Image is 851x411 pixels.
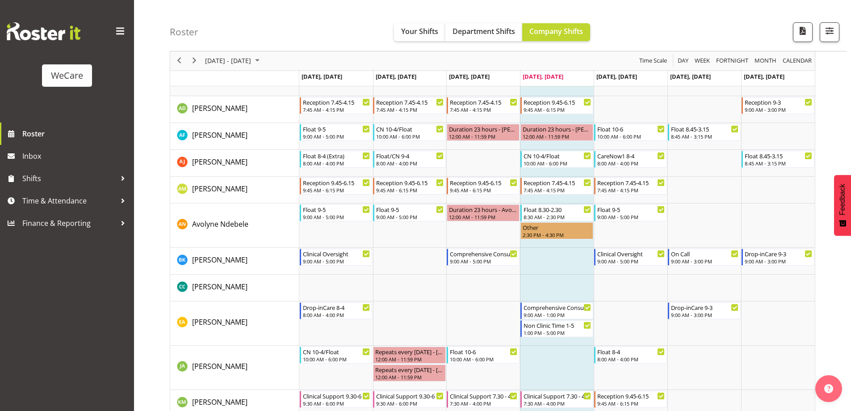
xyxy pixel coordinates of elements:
td: Amy Johannsen resource [170,150,299,177]
div: 12:00 AM - 11:59 PM [449,213,517,220]
div: Avolyne Ndebele"s event - Float 9-5 Begin From Tuesday, September 30, 2025 at 9:00:00 AM GMT+13:0... [373,204,446,221]
div: Alex Ferguson"s event - Duration 23 hours - Alex Ferguson Begin From Wednesday, October 1, 2025 a... [447,124,520,141]
div: Aleea Devenport"s event - Reception 7.45-4.15 Begin From Tuesday, September 30, 2025 at 7:45:00 A... [373,97,446,114]
div: Float 10-6 [450,347,517,356]
div: Amy Johannsen"s event - Float/CN 9-4 Begin From Tuesday, September 30, 2025 at 8:00:00 AM GMT+13:... [373,151,446,168]
div: Alex Ferguson"s event - CN 10-4/Float Begin From Tuesday, September 30, 2025 at 10:00:00 AM GMT+1... [373,124,446,141]
div: Clinical Support 9.30-6 [376,391,444,400]
span: [DATE] - [DATE] [204,55,252,67]
div: Comprehensive Consult 9-5 [450,249,517,258]
span: [PERSON_NAME] [192,255,247,265]
button: Timeline Day [676,55,690,67]
div: Avolyne Ndebele"s event - Float 9-5 Begin From Monday, September 29, 2025 at 9:00:00 AM GMT+13:00... [300,204,373,221]
div: 9:45 AM - 6:15 PM [450,186,517,194]
img: Rosterit website logo [7,22,80,40]
span: [PERSON_NAME] [192,361,247,371]
a: Avolyne Ndebele [192,219,248,229]
span: [DATE], [DATE] [376,72,416,81]
div: Avolyne Ndebele"s event - Float 9-5 Begin From Friday, October 3, 2025 at 9:00:00 AM GMT+13:00 En... [594,204,667,221]
span: Avolyne Ndebele [192,219,248,229]
img: help-xxl-2.png [824,384,833,393]
div: 9:00 AM - 5:00 PM [597,213,665,220]
td: Jane Arps resource [170,346,299,390]
div: Brian Ko"s event - On Call Begin From Saturday, October 4, 2025 at 9:00:00 AM GMT+13:00 Ends At S... [668,249,741,266]
span: Time & Attendance [22,194,116,208]
td: Aleea Devenport resource [170,96,299,123]
div: 12:00 AM - 11:59 PM [375,356,444,363]
div: 8:00 AM - 4:00 PM [597,160,665,167]
div: Antonia Mao"s event - Reception 9.45-6.15 Begin From Monday, September 29, 2025 at 9:45:00 AM GMT... [300,178,373,195]
div: 9:00 AM - 3:00 PM [671,311,738,318]
div: Jane Arps"s event - Float 10-6 Begin From Wednesday, October 1, 2025 at 10:00:00 AM GMT+13:00 End... [447,347,520,364]
div: Reception 9.45-6.15 [524,97,591,106]
div: 8:45 AM - 3:15 PM [745,160,812,167]
div: Alex Ferguson"s event - Float 9-5 Begin From Monday, September 29, 2025 at 9:00:00 AM GMT+13:00 E... [300,124,373,141]
a: [PERSON_NAME] [192,281,247,292]
div: Clinical Support 7.30 - 4 [524,391,591,400]
div: On Call [671,249,738,258]
span: Company Shifts [529,26,583,36]
div: 9:00 AM - 5:00 PM [303,133,370,140]
div: 12:00 AM - 11:59 PM [523,133,591,140]
span: [DATE], [DATE] [744,72,784,81]
div: Float 9-5 [376,205,444,214]
div: Alex Ferguson"s event - Float 10-6 Begin From Friday, October 3, 2025 at 10:00:00 AM GMT+13:00 En... [594,124,667,141]
div: Float 8-4 (Extra) [303,151,370,160]
div: Brian Ko"s event - Drop-inCare 9-3 Begin From Sunday, October 5, 2025 at 9:00:00 AM GMT+13:00 End... [742,249,814,266]
div: Reception 9.45-6.15 [450,178,517,187]
div: 8:45 AM - 3:15 PM [671,133,738,140]
div: CN 10-4/Float [376,124,444,133]
div: Kishendri Moodley"s event - Reception 9.45-6.15 Begin From Friday, October 3, 2025 at 9:45:00 AM ... [594,391,667,408]
span: [DATE], [DATE] [449,72,490,81]
div: 9:45 AM - 6:15 PM [376,186,444,194]
div: Aleea Devenport"s event - Reception 9-3 Begin From Sunday, October 5, 2025 at 9:00:00 AM GMT+13:0... [742,97,814,114]
div: 8:00 AM - 4:00 PM [303,160,370,167]
span: Month [754,55,777,67]
div: Kishendri Moodley"s event - Clinical Support 7.30 - 4 Begin From Thursday, October 2, 2025 at 7:3... [520,391,593,408]
div: 7:45 AM - 4:15 PM [524,186,591,194]
div: 9:00 AM - 5:00 PM [450,258,517,265]
span: Your Shifts [401,26,438,36]
div: 9:00 AM - 5:00 PM [303,213,370,220]
div: CN 10-4/Float [303,347,370,356]
div: 8:00 AM - 4:00 PM [376,160,444,167]
div: Jane Arps"s event - Float 8-4 Begin From Friday, October 3, 2025 at 8:00:00 AM GMT+13:00 Ends At ... [594,347,667,364]
td: Antonia Mao resource [170,177,299,203]
h4: Roster [170,27,198,37]
div: 9:45 AM - 6:15 PM [597,400,665,407]
div: Float 8.30-2.30 [524,205,591,214]
div: next period [187,51,202,70]
div: 9:00 AM - 5:00 PM [376,213,444,220]
button: Month [781,55,813,67]
div: Float 8-4 [597,347,665,356]
div: Reception 7.45-4.15 [376,97,444,106]
button: Time Scale [638,55,669,67]
div: Float 9-5 [597,205,665,214]
div: WeCare [51,69,83,82]
div: 10:00 AM - 6:00 PM [450,356,517,363]
div: Aleea Devenport"s event - Reception 7.45-4.15 Begin From Monday, September 29, 2025 at 7:45:00 AM... [300,97,373,114]
div: Clinical Oversight [597,249,665,258]
div: 10:00 AM - 6:00 PM [303,356,370,363]
td: Avolyne Ndebele resource [170,203,299,248]
span: [DATE], [DATE] [302,72,342,81]
div: 9:45 AM - 6:15 PM [303,186,370,194]
div: Reception 7.45-4.15 [524,178,591,187]
div: CN 10-4/Float [524,151,591,160]
div: Ena Advincula"s event - Comprehensive Consult 9-1 Begin From Thursday, October 2, 2025 at 9:00:00... [520,302,593,319]
span: calendar [782,55,813,67]
div: 9:30 AM - 6:00 PM [303,400,370,407]
div: Amy Johannsen"s event - CareNow1 8-4 Begin From Friday, October 3, 2025 at 8:00:00 AM GMT+13:00 E... [594,151,667,168]
div: Float 9-5 [303,205,370,214]
div: Repeats every [DATE] - [PERSON_NAME] [375,365,444,374]
td: Brian Ko resource [170,248,299,275]
div: Ena Advincula"s event - Drop-inCare 9-3 Begin From Saturday, October 4, 2025 at 9:00:00 AM GMT+13... [668,302,741,319]
div: Amy Johannsen"s event - CN 10-4/Float Begin From Thursday, October 2, 2025 at 10:00:00 AM GMT+13:... [520,151,593,168]
div: Float 10-6 [597,124,665,133]
a: [PERSON_NAME] [192,157,247,167]
div: Amy Johannsen"s event - Float 8-4 (Extra) Begin From Monday, September 29, 2025 at 8:00:00 AM GMT... [300,151,373,168]
button: Timeline Week [693,55,712,67]
div: 9:00 AM - 3:00 PM [671,258,738,265]
div: Repeats every [DATE] - [PERSON_NAME] [375,347,444,356]
div: Jane Arps"s event - Repeats every tuesday - Jane Arps Begin From Tuesday, September 30, 2025 at 1... [373,364,446,381]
